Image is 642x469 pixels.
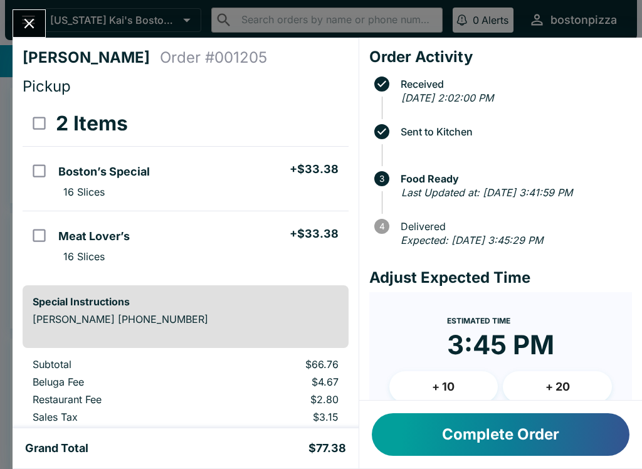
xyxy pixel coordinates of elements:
[379,174,384,184] text: 3
[63,186,105,198] p: 16 Slices
[503,371,612,403] button: + 20
[33,358,197,371] p: Subtotal
[290,226,339,241] h5: + $33.38
[33,411,197,423] p: Sales Tax
[308,441,346,456] h5: $77.38
[13,10,45,37] button: Close
[23,48,160,67] h4: [PERSON_NAME]
[447,316,510,325] span: Estimated Time
[25,441,88,456] h5: Grand Total
[394,78,632,90] span: Received
[394,126,632,137] span: Sent to Kitchen
[33,295,339,308] h6: Special Instructions
[63,250,105,263] p: 16 Slices
[401,234,543,246] em: Expected: [DATE] 3:45:29 PM
[33,376,197,388] p: Beluga Fee
[217,393,338,406] p: $2.80
[401,186,572,199] em: Last Updated at: [DATE] 3:41:59 PM
[23,101,349,275] table: orders table
[58,229,130,244] h5: Meat Lover’s
[401,92,493,104] em: [DATE] 2:02:00 PM
[33,393,197,406] p: Restaurant Fee
[394,221,632,232] span: Delivered
[389,371,498,403] button: + 10
[217,376,338,388] p: $4.67
[369,48,632,66] h4: Order Activity
[160,48,267,67] h4: Order # 001205
[56,111,128,136] h3: 2 Items
[447,329,554,361] time: 3:45 PM
[379,221,384,231] text: 4
[394,173,632,184] span: Food Ready
[372,413,629,456] button: Complete Order
[23,358,349,428] table: orders table
[58,164,150,179] h5: Boston’s Special
[369,268,632,287] h4: Adjust Expected Time
[290,162,339,177] h5: + $33.38
[217,358,338,371] p: $66.76
[33,313,339,325] p: [PERSON_NAME] [PHONE_NUMBER]
[217,411,338,423] p: $3.15
[23,77,71,95] span: Pickup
